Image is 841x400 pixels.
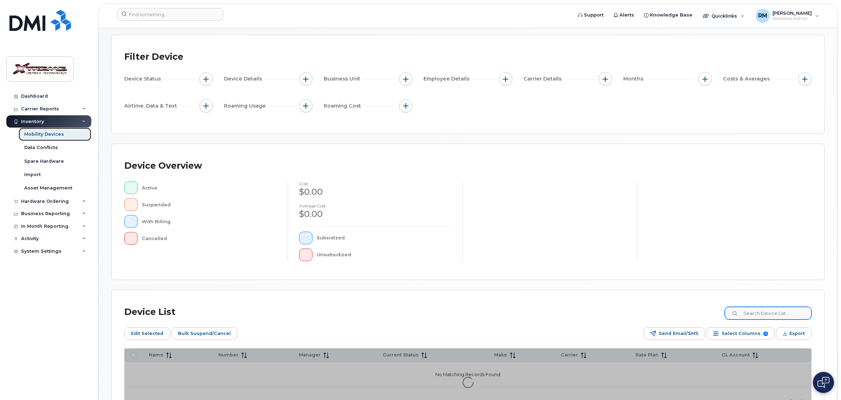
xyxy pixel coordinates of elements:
button: Edit Selected [124,327,170,340]
span: Export [789,328,805,339]
span: Support [584,12,604,19]
h4: cost [299,181,451,186]
a: Knowledge Base [639,8,697,22]
div: Reggie Mortensen [751,9,824,23]
div: Subsidized [317,232,451,244]
span: Business Unit [324,75,362,83]
span: RM [758,12,767,20]
button: Export [776,327,812,340]
span: Wireless Admin [773,16,812,21]
div: $0.00 [299,186,451,198]
div: Filter Device [124,48,183,66]
div: With Billing [142,215,277,228]
span: 9 [763,331,768,336]
div: Cancelled [142,232,277,245]
span: Roaming Cost [324,102,363,110]
span: Bulk Suspend/Cancel [178,328,231,339]
img: Open chat [817,377,829,388]
button: Send Email/SMS [644,327,705,340]
input: Search Device List ... [725,307,812,320]
button: Select Columns 9 [707,327,775,340]
span: Alerts [619,12,634,19]
span: Costs & Averages [723,75,772,83]
span: Device Status [124,75,163,83]
span: [PERSON_NAME] [773,10,812,16]
span: Roaming Usage [224,102,268,110]
span: Send Email/SMS [659,328,698,339]
span: Months [623,75,645,83]
div: $0.00 [299,208,451,220]
button: Bulk Suspend/Cancel [171,327,237,340]
span: Knowledge Base [650,12,692,19]
div: Device Overview [124,157,202,175]
span: Carrier Details [524,75,564,83]
a: Support [573,8,609,22]
span: Device Details [224,75,264,83]
span: Employee Details [423,75,472,83]
span: Edit Selected [131,328,163,339]
span: Airtime, Data & Text [124,102,179,110]
input: Find something... [117,8,223,21]
span: Select Columns [722,328,761,339]
h4: Average cost [299,204,451,208]
div: Quicklinks [698,9,749,23]
div: Device List [124,303,176,321]
span: Quicklinks [711,13,737,19]
div: Active [142,181,277,194]
div: Unsubsidized [317,249,451,261]
div: Suspended [142,198,277,211]
a: Alerts [609,8,639,22]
